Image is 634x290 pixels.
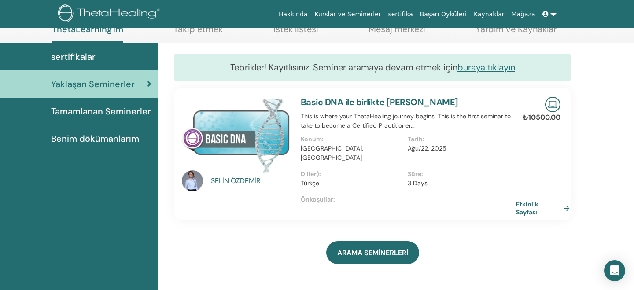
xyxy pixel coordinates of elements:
[301,135,402,144] p: Konum :
[301,195,515,204] p: Önkoşullar :
[51,50,96,63] span: sertifikalar
[52,24,123,43] a: ThetaLearning'im
[516,200,573,216] a: Etkinlik Sayfası
[475,24,557,41] a: Yardım ve Kaynaklar
[408,135,509,144] p: Tarih :
[182,170,203,191] img: default.jpg
[337,248,408,257] span: ARAMA SEMİNERLERİ
[51,77,135,91] span: Yaklaşan Seminerler
[508,6,538,22] a: Mağaza
[545,97,560,112] img: Live Online Seminar
[369,24,425,41] a: Mesaj merkezi
[301,204,515,213] p: -
[211,176,292,186] a: SELİN ÖZDEMİR
[273,24,318,41] a: istek listesi
[58,4,163,24] img: logo.png
[311,6,384,22] a: Kurslar ve Seminerler
[301,169,402,179] p: Diller) :
[51,132,139,145] span: Benim dökümanlarım
[408,144,509,153] p: Ağu/22, 2025
[301,112,515,130] p: This is where your ThetaHealing journey begins. This is the first seminar to take to become a Cer...
[470,6,508,22] a: Kaynaklar
[275,6,311,22] a: Hakkında
[523,112,560,123] p: ₺10500.00
[408,179,509,188] p: 3 Days
[182,97,290,173] img: Basic DNA
[408,169,509,179] p: Süre :
[326,241,419,264] a: ARAMA SEMİNERLERİ
[301,179,402,188] p: Türkçe
[301,96,458,108] a: Basic DNA ile birlikte [PERSON_NAME]
[384,6,416,22] a: sertifika
[417,6,470,22] a: Başarı Öyküleri
[174,54,571,81] div: Tebrikler! Kayıtlısınız. Seminer aramaya devam etmek için
[457,62,515,73] a: buraya tıklayın
[301,144,402,162] p: [GEOGRAPHIC_DATA], [GEOGRAPHIC_DATA]
[604,260,625,281] div: Open Intercom Messenger
[173,24,223,41] a: Takip etmek
[51,105,151,118] span: Tamamlanan Seminerler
